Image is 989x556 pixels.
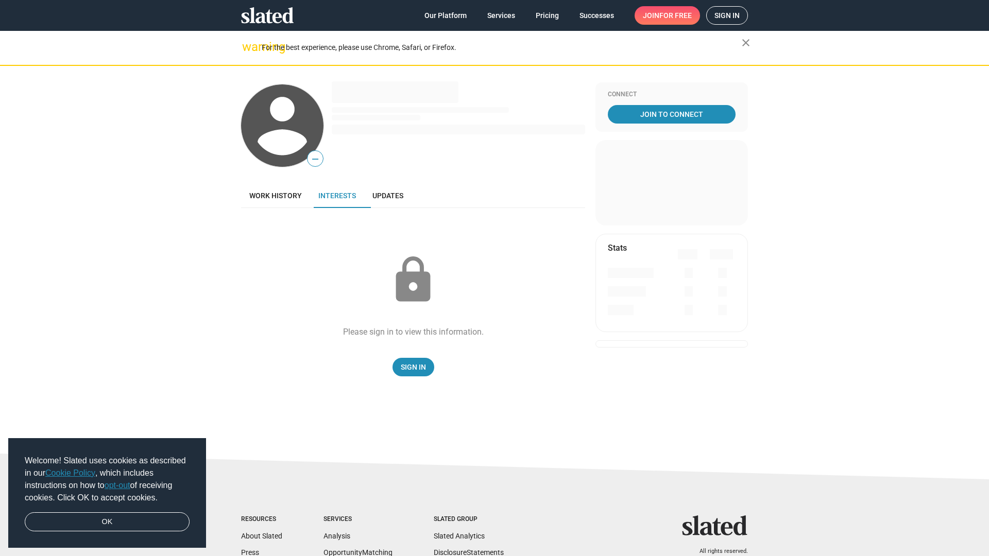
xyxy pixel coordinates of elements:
a: Joinfor free [635,6,700,25]
span: Join [643,6,692,25]
a: Updates [364,183,412,208]
span: Work history [249,192,302,200]
a: Interests [310,183,364,208]
a: Successes [571,6,622,25]
span: Updates [372,192,403,200]
span: — [308,152,323,166]
span: Welcome! Slated uses cookies as described in our , which includes instructions on how to of recei... [25,455,190,504]
a: opt-out [105,481,130,490]
a: Analysis [323,532,350,540]
div: Resources [241,515,282,524]
div: Connect [608,91,736,99]
span: Pricing [536,6,559,25]
a: Join To Connect [608,105,736,124]
mat-icon: lock [387,254,439,306]
a: About Slated [241,532,282,540]
a: Cookie Policy [45,468,95,477]
span: Sign In [401,358,426,376]
a: Pricing [527,6,567,25]
div: Slated Group [434,515,504,524]
a: Sign in [706,6,748,25]
span: Interests [318,192,356,200]
div: Services [323,515,393,524]
div: For the best experience, please use Chrome, Safari, or Firefox. [262,41,742,55]
mat-card-title: Stats [608,242,627,253]
span: Our Platform [424,6,467,25]
mat-icon: close [740,37,752,49]
mat-icon: warning [242,41,254,53]
span: Services [487,6,515,25]
a: Slated Analytics [434,532,485,540]
span: Successes [579,6,614,25]
a: Services [479,6,523,25]
a: Sign In [393,358,434,376]
div: cookieconsent [8,438,206,548]
span: Sign in [714,7,740,24]
span: for free [659,6,692,25]
a: dismiss cookie message [25,512,190,532]
a: Work history [241,183,310,208]
span: Join To Connect [610,105,734,124]
div: Please sign in to view this information. [343,326,484,337]
a: Our Platform [416,6,475,25]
